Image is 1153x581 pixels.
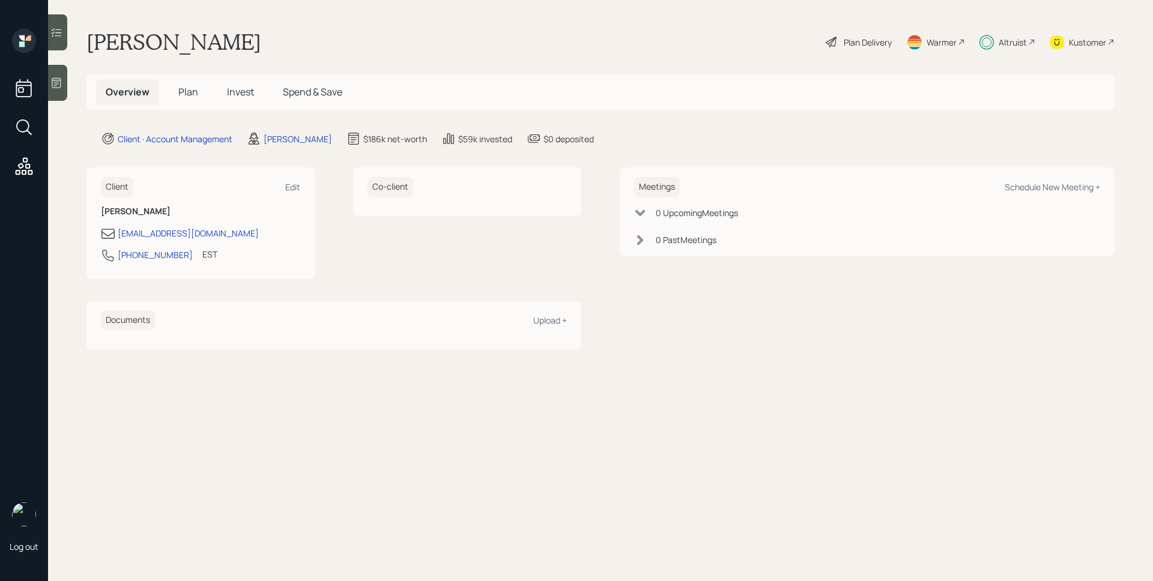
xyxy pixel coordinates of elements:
span: Spend & Save [283,85,342,98]
div: Altruist [999,36,1027,49]
div: Upload + [533,315,567,326]
div: Kustomer [1069,36,1106,49]
h6: Meetings [634,177,680,197]
div: 0 Past Meeting s [656,233,716,246]
h6: Client [101,177,133,197]
div: Plan Delivery [844,36,892,49]
div: EST [202,248,217,260]
div: Schedule New Meeting + [1005,181,1100,193]
h1: [PERSON_NAME] [86,29,261,55]
h6: [PERSON_NAME] [101,206,300,217]
div: Edit [285,181,300,193]
div: $186k net-worth [363,133,427,145]
div: Warmer [927,36,957,49]
span: Plan [178,85,198,98]
span: Overview [106,85,150,98]
div: 0 Upcoming Meeting s [656,206,738,219]
h6: Documents [101,310,155,330]
img: james-distasi-headshot.png [12,502,36,526]
div: $59k invested [458,133,512,145]
div: [PERSON_NAME] [264,133,332,145]
h6: Co-client [368,177,413,197]
div: Log out [10,541,38,552]
div: [EMAIL_ADDRESS][DOMAIN_NAME] [118,227,259,239]
span: Invest [227,85,254,98]
div: $0 deposited [543,133,594,145]
div: [PHONE_NUMBER] [118,248,193,261]
div: Client · Account Management [118,133,232,145]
